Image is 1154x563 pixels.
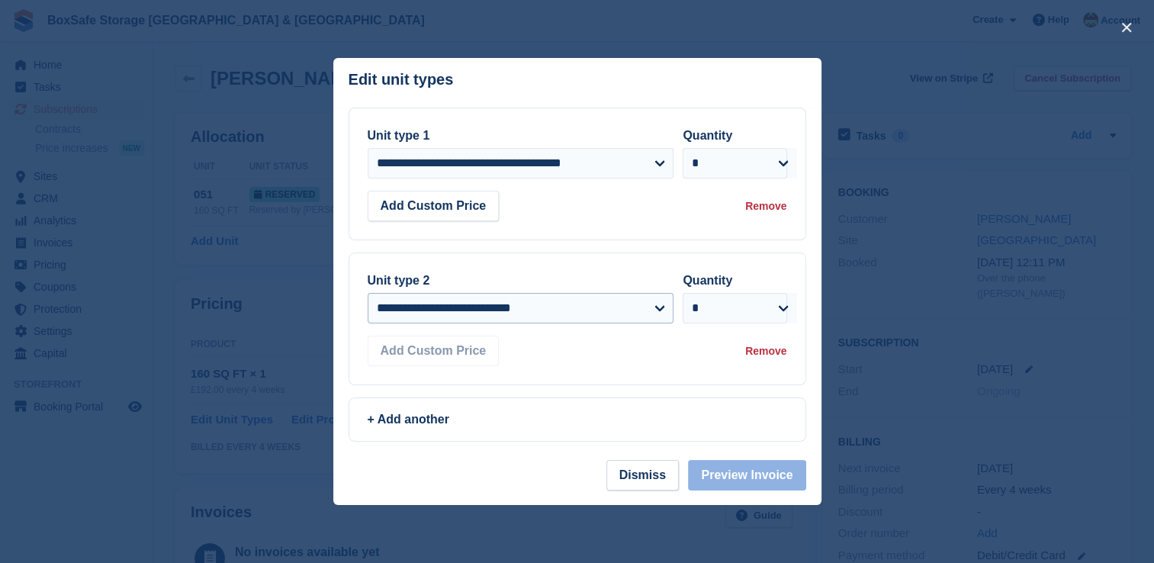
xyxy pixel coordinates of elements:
div: + Add another [368,410,787,429]
label: Quantity [683,274,732,287]
label: Unit type 1 [368,129,430,142]
div: Remove [745,343,786,359]
button: Add Custom Price [368,191,500,221]
div: Remove [745,198,786,214]
label: Quantity [683,129,732,142]
button: Preview Invoice [688,460,805,491]
a: + Add another [349,397,806,442]
button: Dismiss [606,460,679,491]
button: Add Custom Price [368,336,500,366]
label: Unit type 2 [368,274,430,287]
p: Edit unit types [349,71,454,88]
button: close [1114,15,1139,40]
